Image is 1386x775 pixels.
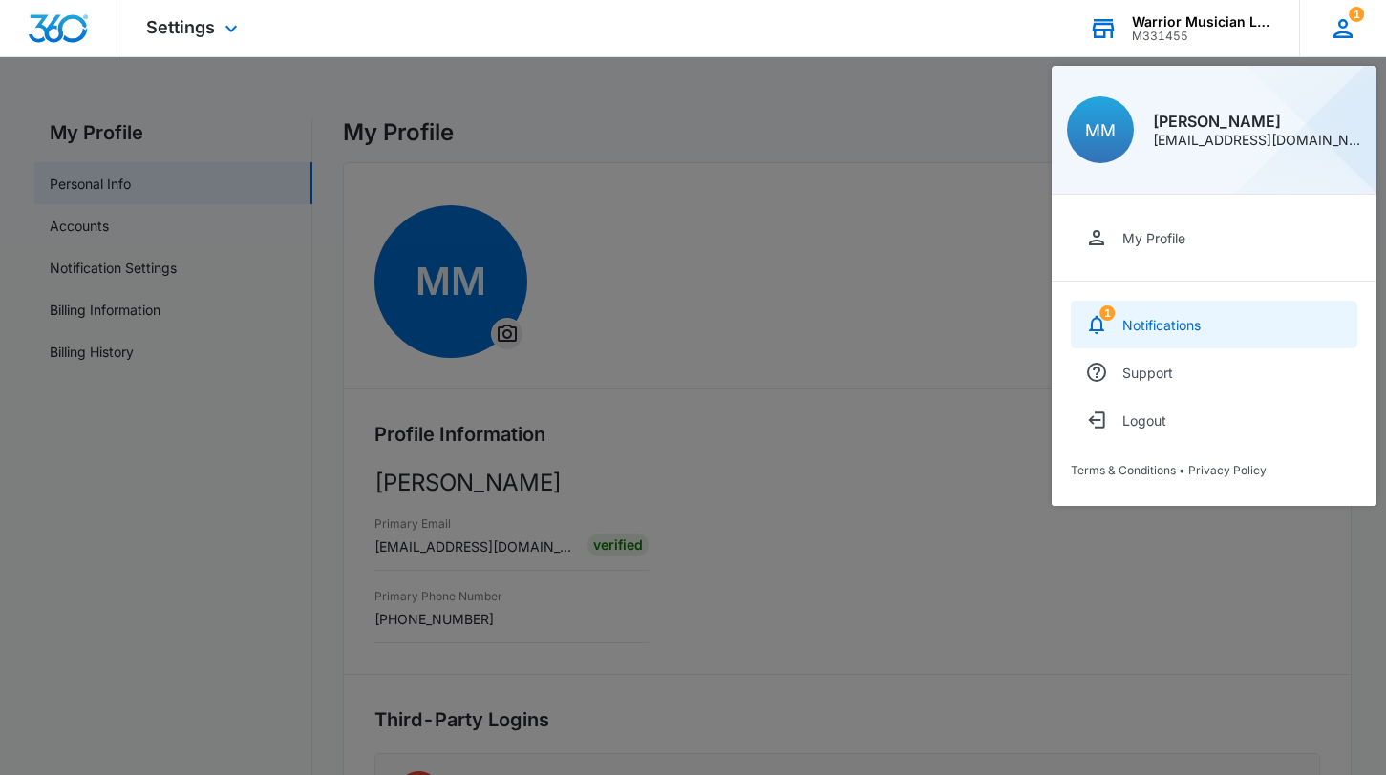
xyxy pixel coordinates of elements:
span: MM [1085,120,1116,140]
span: Settings [146,17,215,37]
div: My Profile [1122,230,1185,246]
span: 1 [1099,305,1115,321]
a: notifications countNotifications [1071,301,1357,348]
div: account name [1132,14,1271,30]
div: Support [1122,365,1173,381]
span: 1 [1349,7,1364,22]
a: Terms & Conditions [1071,463,1176,477]
div: Logout [1122,412,1166,429]
div: notifications count [1349,7,1364,22]
div: account id [1132,30,1271,43]
div: notifications count [1099,305,1115,321]
div: [PERSON_NAME] [1153,114,1361,129]
div: • [1071,463,1357,477]
div: Notifications [1122,317,1201,333]
button: Logout [1071,396,1357,444]
a: My Profile [1071,214,1357,262]
div: [EMAIL_ADDRESS][DOMAIN_NAME] [1153,134,1361,147]
a: Support [1071,348,1357,396]
a: Privacy Policy [1188,463,1267,477]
